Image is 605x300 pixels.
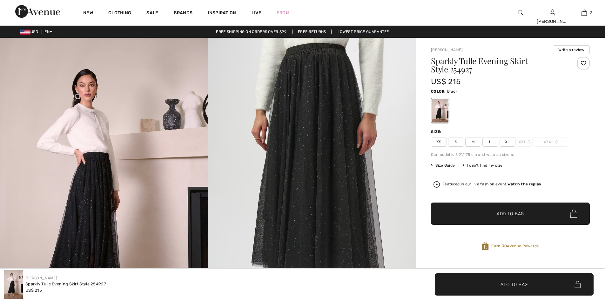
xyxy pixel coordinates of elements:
[20,30,41,34] span: USD
[4,270,23,299] img: Sparkly Tulle Evening Skirt Style 254927
[25,281,106,287] div: Sparkly Tulle Evening Skirt Style 254927
[432,99,448,123] div: Black
[553,45,590,54] button: Write a review
[491,244,507,248] strong: Earn 30
[581,9,587,17] img: My Bag
[20,30,30,35] img: US Dollar
[83,10,93,17] a: New
[431,77,460,86] span: US$ 215
[208,10,236,17] span: Inspiration
[518,9,523,17] img: search the website
[431,89,446,94] span: Color:
[491,243,539,249] span: Avenue Rewards
[517,137,533,147] span: XXL
[550,9,555,17] img: My Info
[590,10,592,16] span: 2
[252,10,261,16] a: Live
[500,137,515,147] span: XL
[434,181,440,188] img: Watch the replay
[462,163,502,168] div: I can't find my size
[15,5,60,18] img: 1ère Avenue
[25,276,57,280] a: [PERSON_NAME]
[555,140,558,143] img: ring-m.svg
[537,18,568,25] div: [PERSON_NAME]
[435,273,594,296] button: Add to Bag
[447,89,458,94] span: Black
[482,242,489,250] img: Avenue Rewards
[44,30,52,34] span: EN
[431,203,590,225] button: Add to Bag
[508,182,541,186] strong: Watch the replay
[174,10,193,17] a: Brands
[292,30,332,34] a: Free Returns
[550,10,555,16] a: Sign In
[570,210,577,218] img: Bag.svg
[568,9,600,17] a: 2
[575,281,581,288] img: Bag.svg
[497,210,524,217] span: Add to Bag
[431,152,590,157] div: Our model is 5'9"/175 cm and wears a size 6.
[277,10,289,16] a: Prom
[333,30,394,34] a: Lowest Price Guarantee
[528,140,531,143] img: ring-m.svg
[501,281,528,288] span: Add to Bag
[534,137,568,147] span: XXXL
[431,163,455,168] span: Size Guide
[465,137,481,147] span: M
[431,129,443,135] div: Size:
[482,137,498,147] span: L
[211,30,292,34] a: Free shipping on orders over $99
[431,48,463,52] a: [PERSON_NAME]
[146,10,158,17] a: Sale
[448,137,464,147] span: S
[25,288,42,293] span: US$ 215
[431,57,563,73] h1: Sparkly Tulle Evening Skirt Style 254927
[108,10,131,17] a: Clothing
[431,137,447,147] span: XS
[442,182,541,186] div: Featured in our live fashion event.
